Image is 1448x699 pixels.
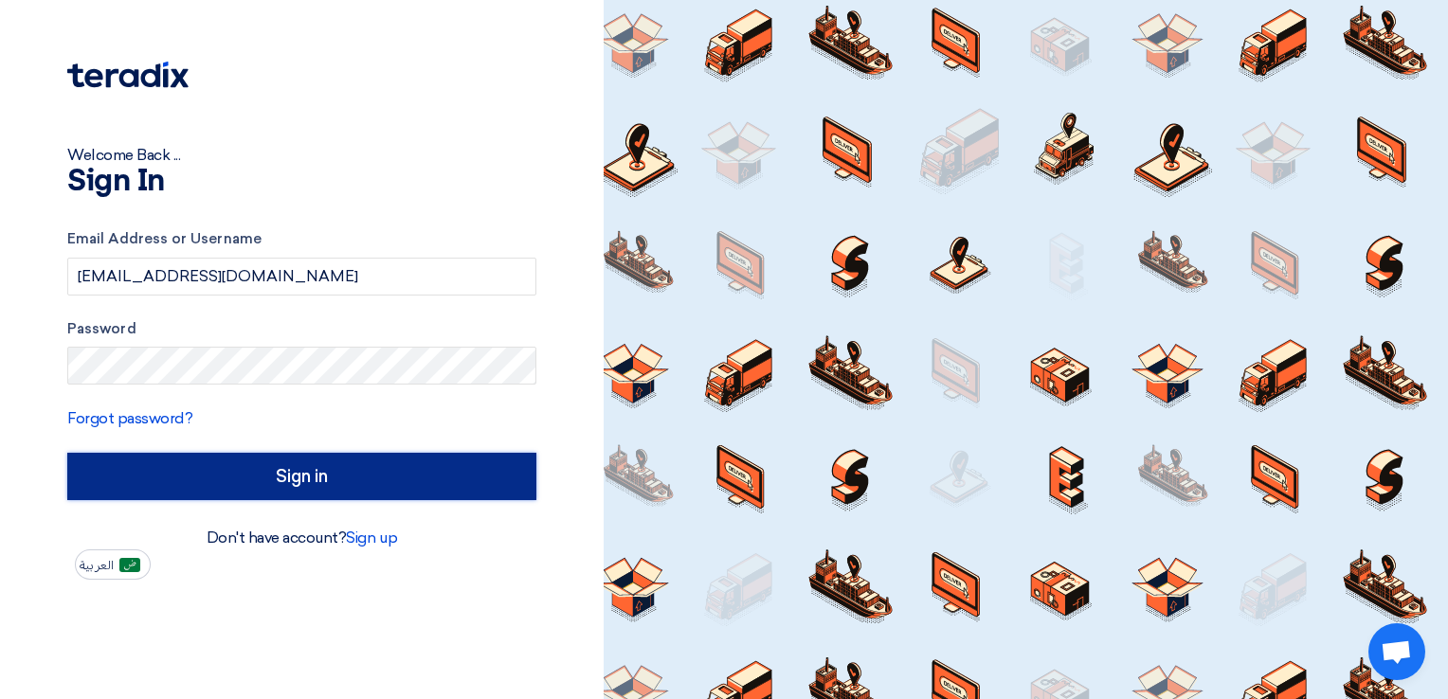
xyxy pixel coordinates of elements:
div: Don't have account? [67,527,536,549]
a: Sign up [346,529,397,547]
div: Welcome Back ... [67,144,536,167]
span: العربية [80,559,114,572]
input: Sign in [67,453,536,500]
input: Enter your business email or username [67,258,536,296]
img: Teradix logo [67,62,189,88]
a: Forgot password? [67,409,192,427]
img: ar-AR.png [119,558,140,572]
h1: Sign In [67,167,536,197]
label: Password [67,318,536,340]
label: Email Address or Username [67,228,536,250]
button: العربية [75,549,151,580]
div: Open chat [1368,623,1425,680]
